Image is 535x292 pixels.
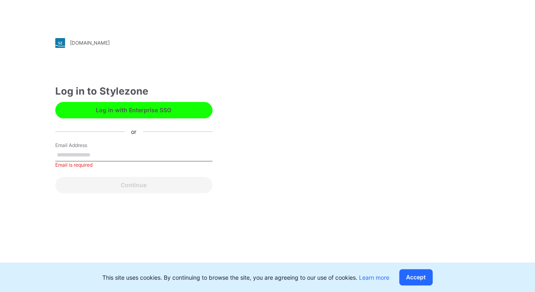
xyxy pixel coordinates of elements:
button: Log in with Enterprise SSO [55,102,212,118]
div: [DOMAIN_NAME] [70,40,110,46]
div: or [124,127,143,136]
a: [DOMAIN_NAME] [55,38,212,48]
button: Accept [399,269,433,285]
a: Learn more [359,274,389,281]
div: Email is required [55,161,212,169]
div: Log in to Stylezone [55,84,212,99]
label: Email Address [55,142,113,149]
p: This site uses cookies. By continuing to browse the site, you are agreeing to our use of cookies. [102,273,389,282]
img: browzwear-logo.e42bd6dac1945053ebaf764b6aa21510.svg [412,20,515,35]
img: stylezone-logo.562084cfcfab977791bfbf7441f1a819.svg [55,38,65,48]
